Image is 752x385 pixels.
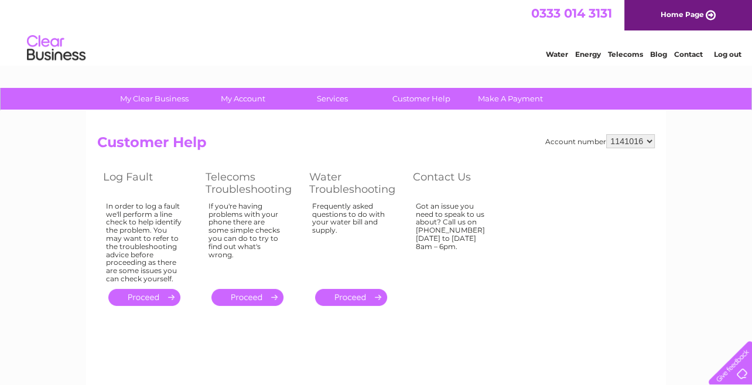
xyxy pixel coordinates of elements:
div: In order to log a fault we'll perform a line check to help identify the problem. You may want to ... [106,202,182,283]
div: If you're having problems with your phone there are some simple checks you can do to try to find ... [208,202,286,278]
img: logo.png [26,30,86,66]
a: Customer Help [373,88,470,110]
a: . [315,289,387,306]
a: Telecoms [608,50,643,59]
a: Services [284,88,381,110]
a: Log out [713,50,741,59]
a: Energy [575,50,601,59]
a: Blog [650,50,667,59]
th: Log Fault [97,168,200,199]
th: Contact Us [407,168,510,199]
a: Water [546,50,568,59]
a: . [108,289,180,306]
a: Make A Payment [462,88,559,110]
a: . [211,289,283,306]
div: Got an issue you need to speak to us about? Call us on [PHONE_NUMBER] [DATE] to [DATE] 8am – 6pm. [416,202,492,278]
a: 0333 014 3131 [531,6,612,21]
a: My Account [195,88,292,110]
h2: Customer Help [97,134,655,156]
th: Water Troubleshooting [303,168,407,199]
th: Telecoms Troubleshooting [200,168,303,199]
a: Contact [674,50,703,59]
a: My Clear Business [106,88,203,110]
div: Frequently asked questions to do with your water bill and supply. [312,202,389,278]
div: Clear Business is a trading name of Verastar Limited (registered in [GEOGRAPHIC_DATA] No. 3667643... [100,6,654,57]
div: Account number [545,134,655,148]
